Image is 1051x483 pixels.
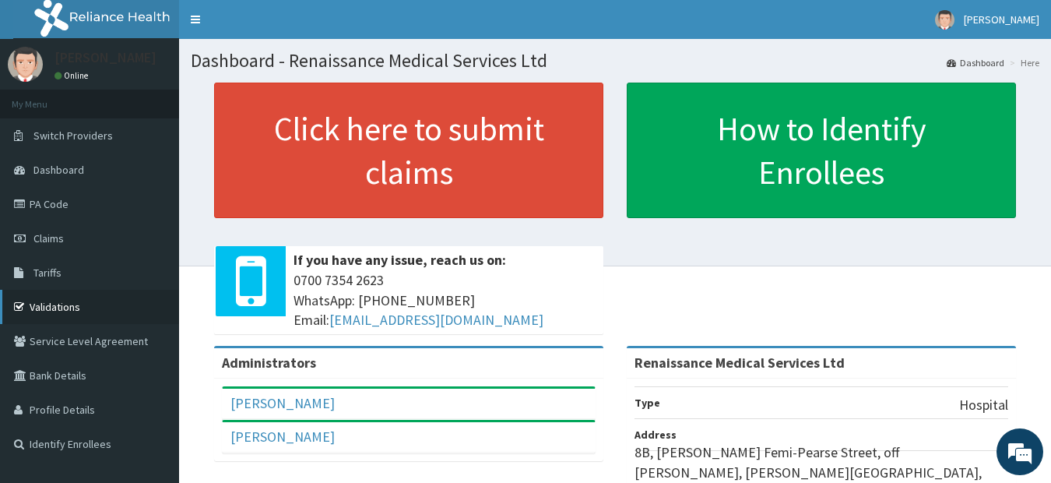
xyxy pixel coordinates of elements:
a: How to Identify Enrollees [627,83,1016,218]
span: Switch Providers [33,129,113,143]
img: User Image [8,47,43,82]
span: Claims [33,231,64,245]
a: Click here to submit claims [214,83,603,218]
b: Administrators [222,354,316,372]
img: User Image [935,10,954,30]
span: [PERSON_NAME] [964,12,1039,26]
div: Minimize live chat window [255,8,293,45]
textarea: Type your message and hit 'Enter' [8,319,297,374]
span: We're online! [90,143,215,301]
p: Hospital [959,395,1008,415]
span: Dashboard [33,163,84,177]
a: Dashboard [947,56,1004,69]
div: Chat with us now [81,87,262,108]
a: [EMAIL_ADDRESS][DOMAIN_NAME] [329,311,543,329]
a: [PERSON_NAME] [230,394,335,412]
img: d_794563401_company_1708531726252_794563401 [29,78,63,117]
span: Tariffs [33,266,62,280]
b: Type [634,396,660,410]
span: 0700 7354 2623 WhatsApp: [PHONE_NUMBER] Email: [294,270,596,330]
strong: Renaissance Medical Services Ltd [634,354,845,372]
a: Online [54,70,92,81]
b: Address [634,428,677,442]
b: If you have any issue, reach us on: [294,251,506,269]
a: [PERSON_NAME] [230,428,335,446]
p: [PERSON_NAME] [54,51,156,65]
h1: Dashboard - Renaissance Medical Services Ltd [191,51,1039,71]
li: Here [1006,56,1039,69]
